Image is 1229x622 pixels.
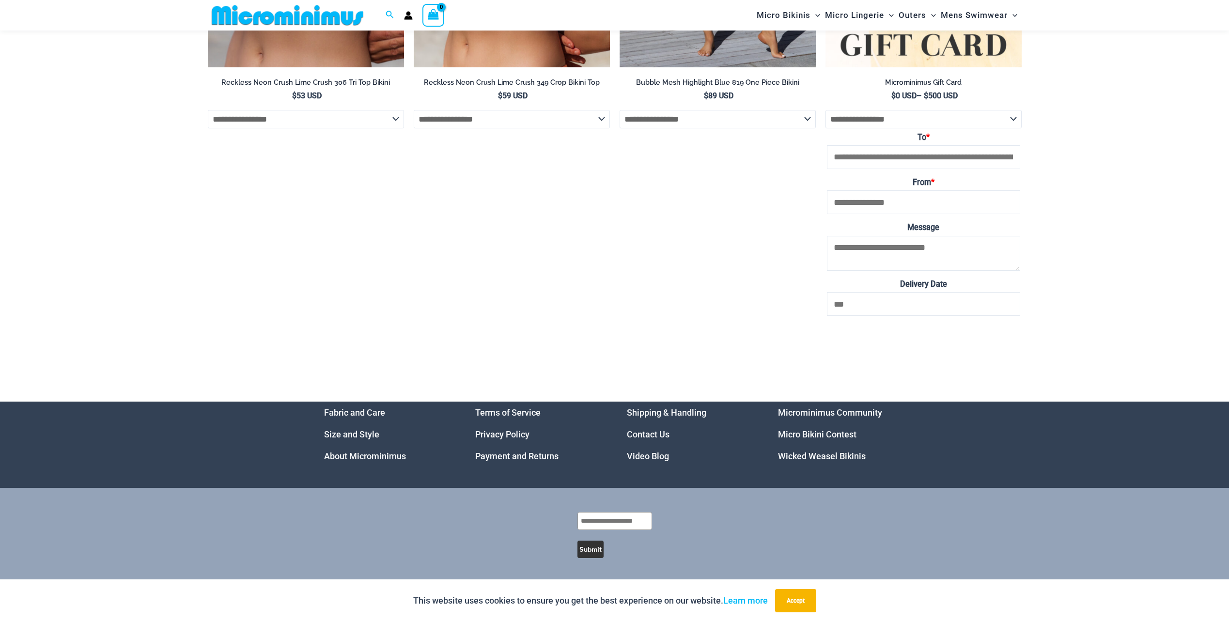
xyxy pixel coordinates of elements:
nav: Menu [627,402,754,467]
bdi: 53 USD [292,91,322,100]
a: View Shopping Cart, empty [422,4,445,26]
aside: Footer Widget 1 [324,402,451,467]
a: Size and Style [324,429,379,439]
a: Learn more [723,595,768,606]
span: $ [292,91,296,100]
span: $ [891,91,896,100]
bdi: 500 USD [924,91,958,100]
a: Reckless Neon Crush Lime Crush 349 Crop Bikini Top [414,78,610,91]
span: $ [924,91,928,100]
span: Micro Bikinis [757,3,810,28]
a: Privacy Policy [475,429,529,439]
a: OutersMenu ToggleMenu Toggle [896,3,938,28]
span: Menu Toggle [884,3,894,28]
bdi: 89 USD [704,91,733,100]
a: Payment and Returns [475,451,559,461]
a: Video Blog [627,451,669,461]
a: Account icon link [404,11,413,20]
abbr: Required field [931,178,934,187]
span: – [825,91,1022,101]
h2: Reckless Neon Crush Lime Crush 349 Crop Bikini Top [414,78,610,87]
nav: Menu [324,402,451,467]
a: Mens SwimwearMenu ToggleMenu Toggle [938,3,1020,28]
a: Microminimus Gift Card [825,78,1022,91]
label: To [827,130,1020,145]
a: Micro Bikini Contest [778,429,856,439]
aside: Footer Widget 2 [475,402,603,467]
a: About Microminimus [324,451,406,461]
bdi: 59 USD [498,91,528,100]
a: Bubble Mesh Highlight Blue 819 One Piece Bikini [620,78,816,91]
abbr: Required field [926,133,930,142]
label: From [827,175,1020,190]
span: $ [498,91,502,100]
span: $ [704,91,708,100]
label: Delivery Date [827,277,1020,292]
h2: Bubble Mesh Highlight Blue 819 One Piece Bikini [620,78,816,87]
a: Microminimus Community [778,407,882,418]
span: Menu Toggle [1008,3,1017,28]
a: Fabric and Care [324,407,385,418]
a: Wicked Weasel Bikinis [778,451,866,461]
a: Shipping & Handling [627,407,706,418]
span: Menu Toggle [810,3,820,28]
span: Mens Swimwear [941,3,1008,28]
button: Accept [775,589,816,612]
a: Search icon link [386,9,394,21]
a: Contact Us [627,429,669,439]
span: Outers [899,3,926,28]
h2: Reckless Neon Crush Lime Crush 306 Tri Top Bikini [208,78,404,87]
nav: Menu [778,402,905,467]
aside: Footer Widget 4 [778,402,905,467]
aside: Footer Widget 3 [627,402,754,467]
button: Submit [577,541,604,558]
a: Terms of Service [475,407,541,418]
span: Menu Toggle [926,3,936,28]
span: Micro Lingerie [825,3,884,28]
a: Reckless Neon Crush Lime Crush 306 Tri Top Bikini [208,78,404,91]
nav: Site Navigation [753,1,1022,29]
nav: Menu [475,402,603,467]
bdi: 0 USD [891,91,917,100]
p: This website uses cookies to ensure you get the best experience on our website. [413,593,768,608]
img: MM SHOP LOGO FLAT [208,4,367,26]
a: Micro LingerieMenu ToggleMenu Toggle [823,3,896,28]
a: Micro BikinisMenu ToggleMenu Toggle [754,3,823,28]
label: Message [827,220,1020,235]
h2: Microminimus Gift Card [825,78,1022,87]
